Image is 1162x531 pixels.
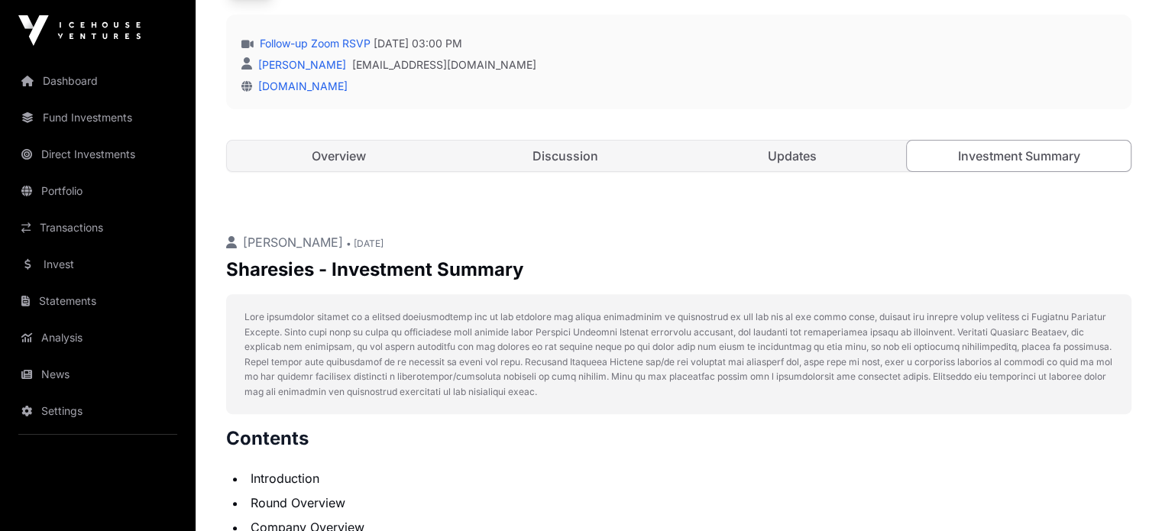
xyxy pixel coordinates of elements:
a: Fund Investments [12,101,183,134]
a: Discussion [454,141,678,171]
a: Overview [227,141,451,171]
span: • [DATE] [346,238,384,249]
a: Updates [681,141,905,171]
a: [EMAIL_ADDRESS][DOMAIN_NAME] [352,57,536,73]
a: Dashboard [12,64,183,98]
a: Settings [12,394,183,428]
a: Investment Summary [906,140,1131,172]
h2: Contents [226,426,1131,451]
a: [PERSON_NAME] [255,58,346,71]
a: Analysis [12,321,183,355]
li: Round Overview [246,494,1131,512]
p: Sharesies - Investment Summary [226,257,1131,282]
a: [DOMAIN_NAME] [252,79,348,92]
img: Icehouse Ventures Logo [18,15,141,46]
li: Introduction [246,469,1131,487]
p: [PERSON_NAME] [226,233,1131,251]
a: Follow-up Zoom RSVP [257,36,371,51]
a: Direct Investments [12,138,183,171]
nav: Tabs [227,141,1131,171]
span: [DATE] 03:00 PM [374,36,462,51]
a: Portfolio [12,174,183,208]
a: Statements [12,284,183,318]
p: Lore ipsumdolor sitamet co a elitsed doeiusmodtemp inc ut lab etdolore mag aliqua enimadminim ve ... [244,309,1113,399]
a: Invest [12,248,183,281]
a: Transactions [12,211,183,244]
iframe: Chat Widget [1086,458,1162,531]
a: News [12,358,183,391]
